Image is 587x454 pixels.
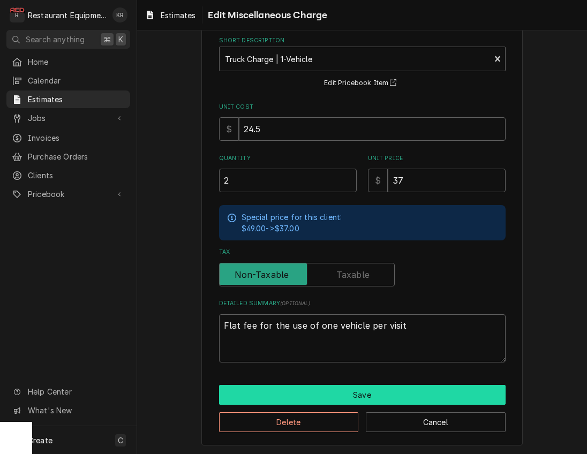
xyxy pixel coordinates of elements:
[6,30,130,49] button: Search anything⌘K
[219,103,506,111] label: Unit Cost
[219,412,359,432] button: Delete
[6,167,130,184] a: Clients
[368,154,506,192] div: [object Object]
[242,211,342,223] p: Special price for this client:
[219,36,506,89] div: Short Description
[28,56,125,67] span: Home
[118,435,123,446] span: C
[28,10,107,21] div: Restaurant Equipment Diagnostics
[28,170,125,181] span: Clients
[219,314,506,362] textarea: Flat fee for the use of one vehicle per visit
[28,94,125,105] span: Estimates
[6,109,130,127] a: Go to Jobs
[219,385,506,405] div: Button Group Row
[219,385,506,405] button: Save
[10,7,25,22] div: R
[6,148,130,165] a: Purchase Orders
[28,436,52,445] span: Create
[219,36,506,45] label: Short Description
[368,169,388,192] div: $
[6,402,130,419] a: Go to What's New
[219,299,506,308] label: Detailed Summary
[118,34,123,45] span: K
[219,248,506,286] div: Tax
[6,53,130,71] a: Home
[28,132,125,143] span: Invoices
[103,34,111,45] span: ⌘
[219,299,506,362] div: Detailed Summary
[219,154,357,163] label: Quantity
[140,6,200,24] a: Estimates
[205,8,327,22] span: Edit Miscellaneous Charge
[28,112,109,124] span: Jobs
[6,90,130,108] a: Estimates
[112,7,127,22] div: Kelli Robinette's Avatar
[242,224,299,233] span: $49.00 -> $37.00
[28,188,109,200] span: Pricebook
[28,151,125,162] span: Purchase Orders
[219,405,506,432] div: Button Group Row
[112,7,127,22] div: KR
[219,117,239,141] div: $
[161,10,195,21] span: Estimates
[26,34,85,45] span: Search anything
[368,154,506,163] label: Unit Price
[10,7,25,22] div: Restaurant Equipment Diagnostics's Avatar
[28,405,124,416] span: What's New
[28,386,124,397] span: Help Center
[28,75,125,86] span: Calendar
[6,383,130,400] a: Go to Help Center
[6,72,130,89] a: Calendar
[219,385,506,432] div: Button Group
[219,154,357,192] div: [object Object]
[219,10,506,362] div: Line Item Create/Update Form
[6,185,130,203] a: Go to Pricebook
[219,248,506,256] label: Tax
[280,300,310,306] span: ( optional )
[366,412,506,432] button: Cancel
[6,129,130,147] a: Invoices
[322,77,402,90] button: Edit Pricebook Item
[219,103,506,141] div: Unit Cost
